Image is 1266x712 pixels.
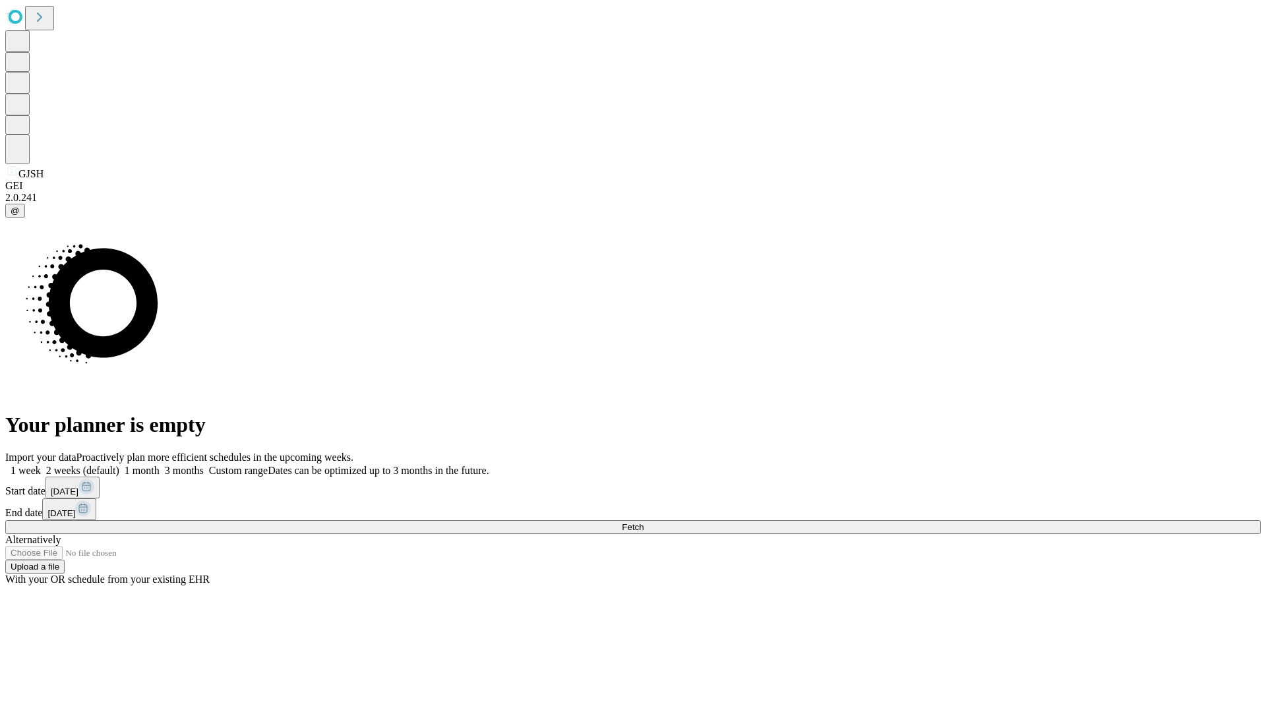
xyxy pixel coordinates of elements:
span: With your OR schedule from your existing EHR [5,574,210,585]
button: [DATE] [45,477,100,498]
span: Import your data [5,452,76,463]
span: 1 month [125,465,160,476]
span: Alternatively [5,534,61,545]
span: 1 week [11,465,41,476]
span: [DATE] [47,508,75,518]
div: 2.0.241 [5,192,1261,204]
button: [DATE] [42,498,96,520]
span: Fetch [622,522,644,532]
span: GJSH [18,168,44,179]
button: Fetch [5,520,1261,534]
span: Custom range [209,465,268,476]
span: [DATE] [51,487,78,496]
span: @ [11,206,20,216]
button: @ [5,204,25,218]
span: Proactively plan more efficient schedules in the upcoming weeks. [76,452,353,463]
div: Start date [5,477,1261,498]
div: End date [5,498,1261,520]
h1: Your planner is empty [5,413,1261,437]
span: Dates can be optimized up to 3 months in the future. [268,465,489,476]
span: 3 months [165,465,204,476]
div: GEI [5,180,1261,192]
span: 2 weeks (default) [46,465,119,476]
button: Upload a file [5,560,65,574]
